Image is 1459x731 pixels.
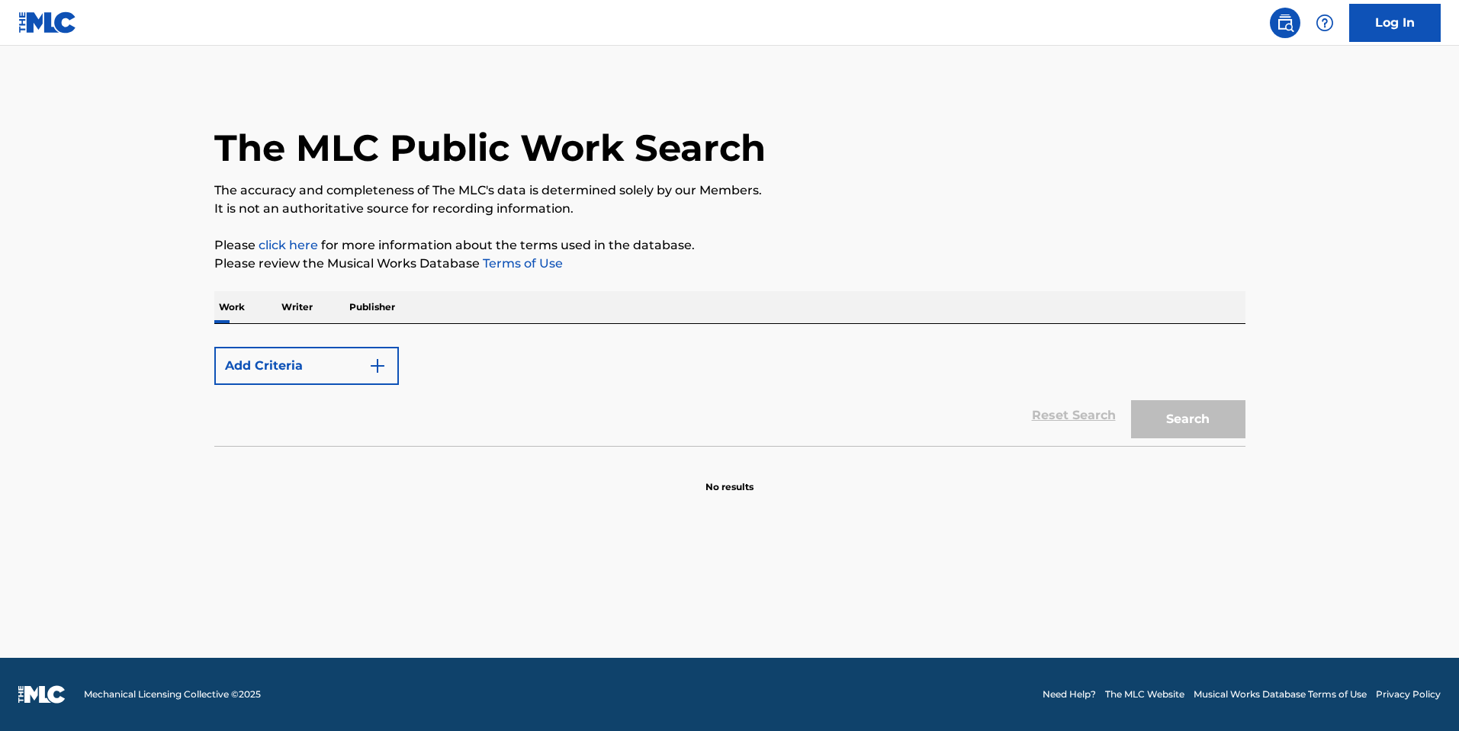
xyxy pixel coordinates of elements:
[1349,4,1441,42] a: Log In
[214,181,1245,200] p: The accuracy and completeness of The MLC's data is determined solely by our Members.
[214,339,1245,446] form: Search Form
[214,200,1245,218] p: It is not an authoritative source for recording information.
[345,291,400,323] p: Publisher
[214,291,249,323] p: Work
[214,347,399,385] button: Add Criteria
[259,238,318,252] a: click here
[214,255,1245,273] p: Please review the Musical Works Database
[277,291,317,323] p: Writer
[480,256,563,271] a: Terms of Use
[1276,14,1294,32] img: search
[368,357,387,375] img: 9d2ae6d4665cec9f34b9.svg
[1105,688,1184,701] a: The MLC Website
[1270,8,1300,38] a: Public Search
[214,236,1245,255] p: Please for more information about the terms used in the database.
[705,462,754,494] p: No results
[18,11,77,34] img: MLC Logo
[1310,8,1340,38] div: Help
[18,685,66,704] img: logo
[1043,688,1096,701] a: Need Help?
[1316,14,1334,32] img: help
[1194,688,1367,701] a: Musical Works Database Terms of Use
[84,688,261,701] span: Mechanical Licensing Collective © 2025
[1376,688,1441,701] a: Privacy Policy
[214,125,766,171] h1: The MLC Public Work Search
